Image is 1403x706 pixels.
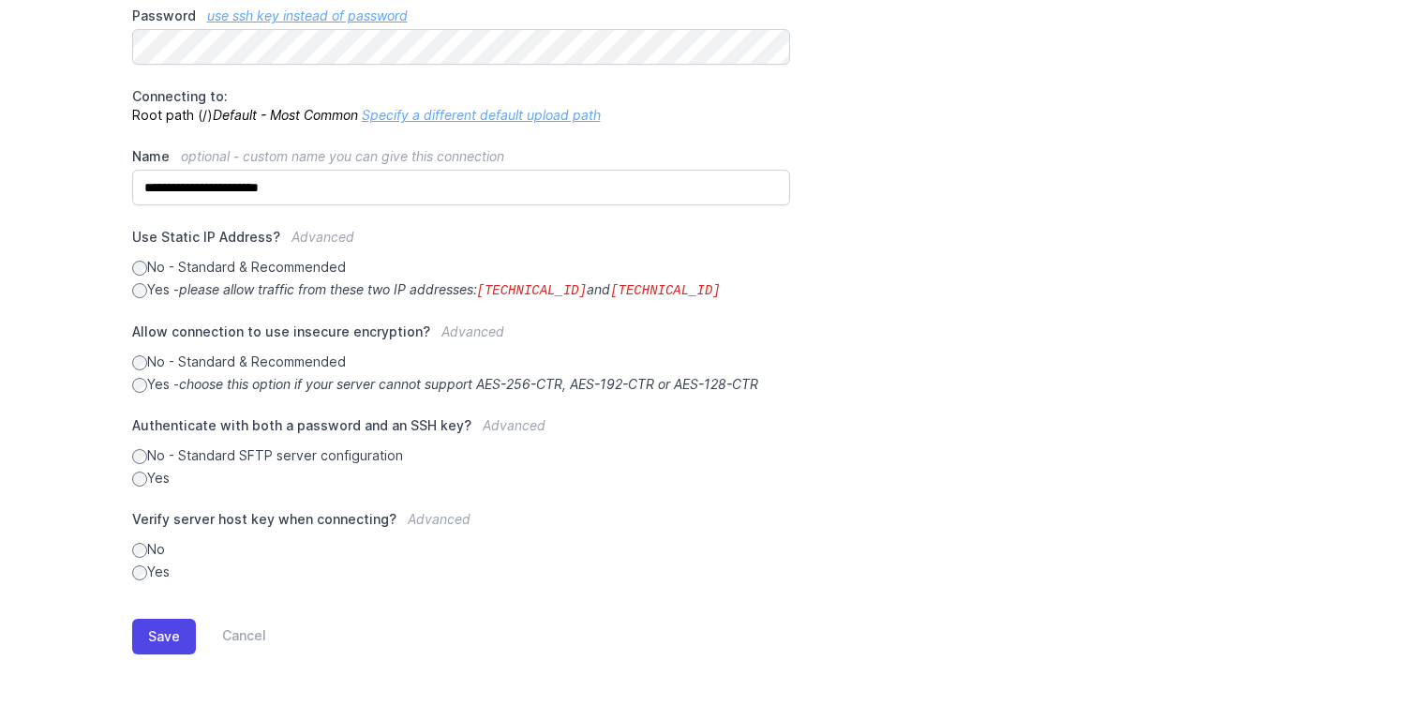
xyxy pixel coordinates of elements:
p: Root path (/) [132,87,791,125]
label: No - Standard & Recommended [132,353,791,371]
span: Advanced [483,417,545,433]
label: Verify server host key when connecting? [132,510,791,540]
label: No - Standard & Recommended [132,258,791,277]
a: use ssh key instead of password [207,8,408,23]
label: Yes - [132,375,791,394]
span: Advanced [291,229,354,245]
label: Yes [132,563,791,581]
span: Connecting to: [132,88,228,104]
label: No [132,540,791,559]
input: No - Standard SFTP server configuration [132,449,147,464]
input: Yes [132,565,147,580]
span: Advanced [408,511,470,527]
input: No [132,543,147,558]
code: [TECHNICAL_ID] [477,283,588,298]
label: Allow connection to use insecure encryption? [132,323,791,353]
input: Yes [132,472,147,487]
i: Default - Most Common [213,107,358,123]
span: optional - custom name you can give this connection [181,148,504,164]
code: [TECHNICAL_ID] [610,283,721,298]
input: No - Standard & Recommended [132,261,147,276]
input: No - Standard & Recommended [132,355,147,370]
a: Cancel [196,619,266,654]
input: Yes -choose this option if your server cannot support AES-256-CTR, AES-192-CTR or AES-128-CTR [132,378,147,393]
label: Name [132,147,791,166]
label: Yes - [132,280,791,300]
label: Use Static IP Address? [132,228,791,258]
label: No - Standard SFTP server configuration [132,446,791,465]
a: Specify a different default upload path [362,107,601,123]
label: Yes [132,469,791,488]
i: choose this option if your server cannot support AES-256-CTR, AES-192-CTR or AES-128-CTR [179,376,758,392]
input: Yes -please allow traffic from these two IP addresses:[TECHNICAL_ID]and[TECHNICAL_ID] [132,283,147,298]
label: Password [132,7,791,25]
i: please allow traffic from these two IP addresses: and [179,281,721,297]
span: Advanced [441,323,504,339]
button: Save [132,619,196,654]
label: Authenticate with both a password and an SSH key? [132,416,791,446]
